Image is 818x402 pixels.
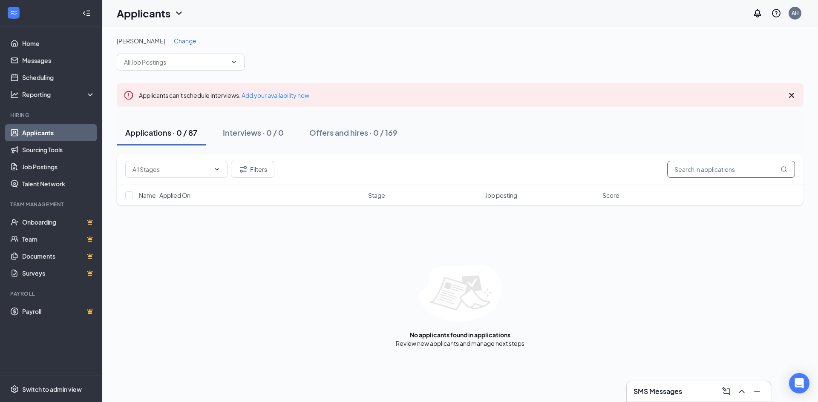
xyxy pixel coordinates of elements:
span: [PERSON_NAME] [117,37,165,45]
div: Switch to admin view [22,385,82,393]
span: Score [602,191,619,200]
svg: Filter [238,164,248,174]
a: Sourcing Tools [22,141,95,158]
a: Scheduling [22,69,95,86]
a: Messages [22,52,95,69]
a: Home [22,35,95,52]
button: ComposeMessage [720,385,733,398]
button: ChevronUp [735,385,749,398]
h3: SMS Messages [634,387,682,396]
svg: ChevronDown [174,8,184,18]
svg: WorkstreamLogo [9,9,18,17]
a: Job Postings [22,158,95,175]
a: Add your availability now [242,91,309,99]
input: All Stages [132,165,210,174]
a: PayrollCrown [22,303,95,320]
div: Open Intercom Messenger [789,373,809,393]
span: Job posting [485,191,517,200]
svg: MagnifyingGlass [781,166,787,173]
span: Applicants can't schedule interviews. [139,91,309,99]
a: TeamCrown [22,231,95,248]
div: No applicants found in applications [410,331,510,339]
input: Search in applications [667,161,795,178]
span: Change [174,37,196,45]
svg: Error [124,90,134,100]
div: Applications · 0 / 87 [125,127,197,138]
div: AH [792,9,799,17]
svg: Settings [10,385,19,393]
a: SurveysCrown [22,265,95,282]
div: Reporting [22,90,95,99]
input: All Job Postings [124,57,227,67]
div: Offers and hires · 0 / 169 [309,127,397,138]
div: Hiring [10,111,93,119]
button: Minimize [750,385,764,398]
svg: Collapse [82,9,91,17]
a: OnboardingCrown [22,214,95,231]
svg: ComposeMessage [721,386,732,396]
div: Team Management [10,201,93,208]
svg: QuestionInfo [771,8,781,18]
svg: Notifications [752,8,763,18]
a: Applicants [22,124,95,141]
svg: ChevronUp [737,386,747,396]
div: Interviews · 0 / 0 [223,127,284,138]
span: Name · Applied On [139,191,190,200]
button: Filter Filters [231,161,274,178]
a: DocumentsCrown [22,248,95,265]
svg: ChevronDown [230,59,237,66]
span: Stage [368,191,385,200]
a: Talent Network [22,175,95,192]
svg: Analysis [10,90,19,99]
img: empty-state [419,265,502,322]
div: Payroll [10,290,93,297]
svg: Minimize [752,386,762,396]
h1: Applicants [117,6,170,20]
svg: Cross [786,90,797,100]
svg: ChevronDown [213,166,220,173]
div: Review new applicants and manage next steps [396,339,524,348]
